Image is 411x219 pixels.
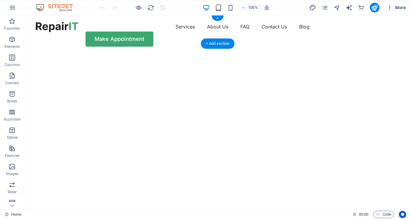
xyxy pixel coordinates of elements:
[346,4,353,11] i: AI Writer
[384,3,408,12] button: More
[147,4,154,11] i: Reload page
[4,117,21,122] p: Accordion
[7,135,18,140] p: Tables
[373,211,394,218] button: Code
[399,211,406,218] button: Usercentrics
[358,4,365,11] i: Commerce
[309,4,316,11] button: design
[4,26,20,31] p: Favorites
[201,38,235,49] div: + Add section
[371,4,378,11] i: Publish
[333,4,340,11] i: Navigator
[248,4,258,11] h6: 100%
[135,4,142,11] button: Click here to leave preview mode and continue editing
[5,44,20,49] p: Elements
[239,4,261,11] button: 100%
[359,211,368,218] span: 00 00
[353,211,369,218] h6: Session time
[35,4,80,11] img: Editor Logo
[7,99,17,104] p: Boxes
[5,62,20,67] p: Columns
[376,211,391,218] span: Code
[387,5,406,11] span: More
[321,4,329,11] button: pages
[212,15,223,21] div: +
[370,3,379,12] button: publish
[264,5,269,10] i: On resize automatically adjust zoom level to fit chosen device.
[5,81,19,85] p: Content
[363,212,364,217] span: :
[147,4,154,11] button: reload
[309,4,316,11] i: Design (Ctrl+Alt+Y)
[346,4,353,11] button: text_generator
[8,190,17,194] p: Slider
[6,171,18,176] p: Images
[333,4,341,11] button: navigator
[358,4,365,11] button: commerce
[5,211,22,218] a: Click to cancel selection. Double-click to open Pages
[321,4,328,11] i: Pages (Ctrl+Alt+S)
[5,153,19,158] p: Features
